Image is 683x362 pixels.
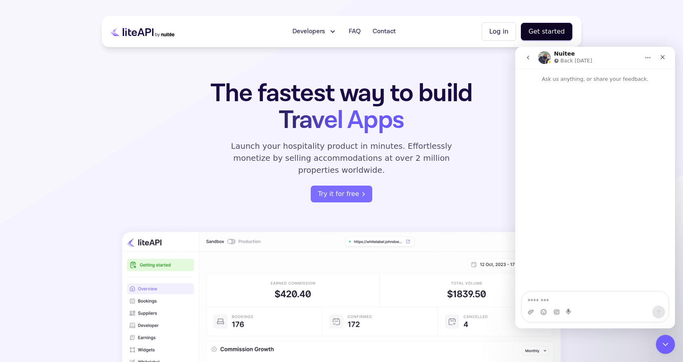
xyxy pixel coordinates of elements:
span: Contact [373,27,396,36]
span: FAQ [349,27,361,36]
button: Developers [288,24,341,40]
button: Log in [482,22,516,41]
iframe: Intercom live chat [656,335,675,354]
p: Launch your hospitality product in minutes. Effortlessly monetize by selling accommodations at ov... [222,140,461,176]
iframe: Intercom live chat [515,47,675,328]
span: Travel Apps [279,104,404,137]
a: FAQ [344,24,365,40]
button: Try it for free [311,186,372,202]
a: register [311,186,372,202]
a: Contact [368,24,401,40]
button: Get started [521,23,572,40]
span: Developers [292,27,325,36]
h1: The fastest way to build [185,80,498,134]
